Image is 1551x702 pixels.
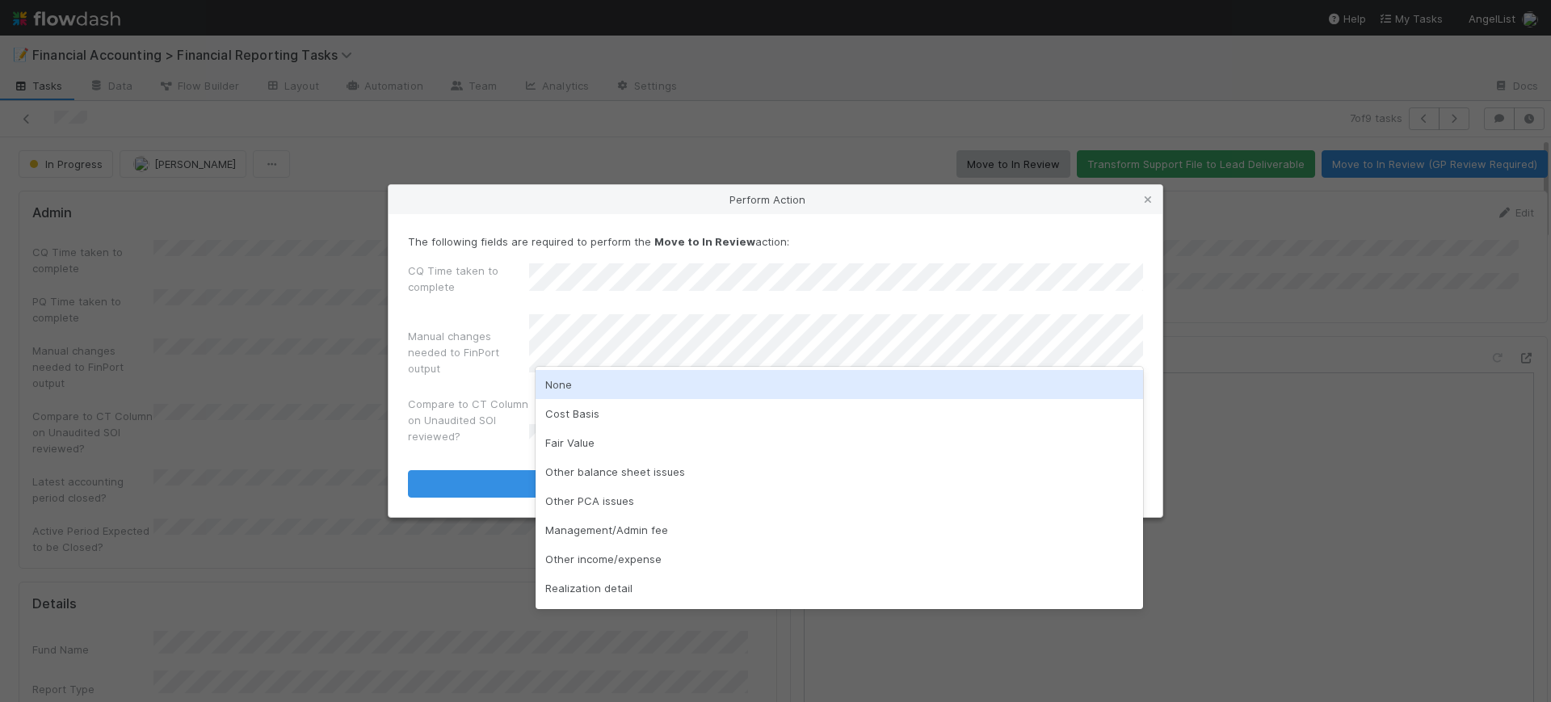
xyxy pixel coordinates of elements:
div: None [536,370,1143,399]
div: Cost Basis [536,399,1143,428]
div: Perform Action [389,185,1162,214]
div: Management/Admin fee [536,515,1143,544]
label: Manual changes needed to FinPort output [408,328,529,376]
label: Compare to CT Column on Unaudited SOI reviewed? [408,396,529,444]
p: The following fields are required to perform the action: [408,233,1143,250]
div: Fair Value [536,428,1143,457]
div: Other balance sheet issues [536,457,1143,486]
button: Move to In Review [408,470,1143,498]
div: Other income/expense [536,544,1143,574]
div: Realization detail [536,574,1143,603]
div: Cashless contribution [536,603,1143,632]
strong: Move to In Review [654,235,755,248]
div: Other PCA issues [536,486,1143,515]
label: CQ Time taken to complete [408,263,529,295]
